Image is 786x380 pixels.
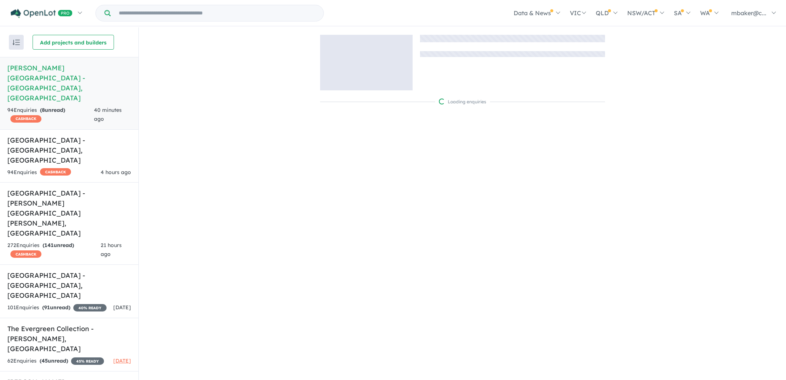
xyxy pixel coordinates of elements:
div: 101 Enquir ies [7,303,107,312]
span: 40 % READY [73,304,107,311]
strong: ( unread) [40,357,68,364]
h5: [GEOGRAPHIC_DATA] - [PERSON_NAME][GEOGRAPHIC_DATA][PERSON_NAME] , [GEOGRAPHIC_DATA] [7,188,131,238]
span: 45 % READY [71,357,104,365]
h5: [PERSON_NAME][GEOGRAPHIC_DATA] - [GEOGRAPHIC_DATA] , [GEOGRAPHIC_DATA] [7,63,131,103]
div: 94 Enquir ies [7,168,71,177]
span: mbaker@c... [731,9,766,17]
div: Loading enquiries [439,98,486,106]
h5: The Evergreen Collection - [PERSON_NAME] , [GEOGRAPHIC_DATA] [7,324,131,354]
h5: [GEOGRAPHIC_DATA] - [GEOGRAPHIC_DATA] , [GEOGRAPHIC_DATA] [7,135,131,165]
div: 94 Enquir ies [7,106,94,124]
img: Openlot PRO Logo White [11,9,73,18]
span: 40 minutes ago [94,107,122,122]
strong: ( unread) [42,304,70,311]
h5: [GEOGRAPHIC_DATA] - [GEOGRAPHIC_DATA] , [GEOGRAPHIC_DATA] [7,270,131,300]
span: [DATE] [113,304,131,311]
span: 45 [41,357,48,364]
span: 141 [44,242,54,249]
button: Add projects and builders [33,35,114,50]
span: CASHBACK [40,168,71,176]
img: sort.svg [13,40,20,45]
div: 272 Enquir ies [7,241,101,259]
span: 21 hours ago [101,242,122,257]
span: [DATE] [113,357,131,364]
span: 91 [44,304,50,311]
span: 8 [42,107,45,113]
input: Try estate name, suburb, builder or developer [112,5,322,21]
div: 62 Enquir ies [7,357,104,366]
span: CASHBACK [10,250,41,258]
strong: ( unread) [40,107,65,113]
span: 4 hours ago [101,169,131,176]
strong: ( unread) [43,242,74,249]
span: CASHBACK [10,115,41,123]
